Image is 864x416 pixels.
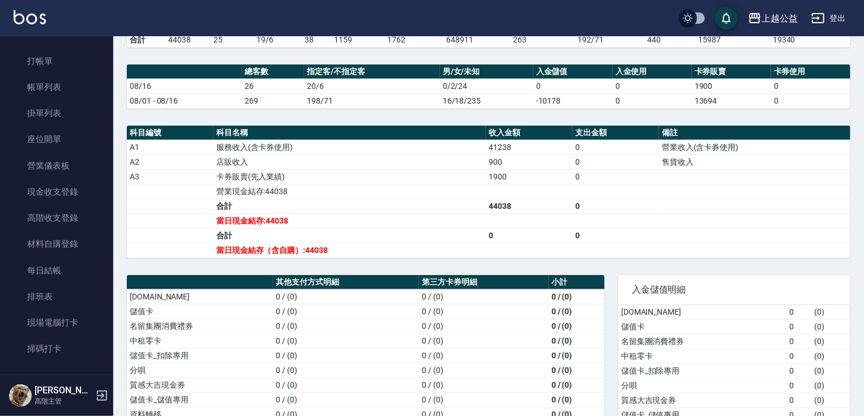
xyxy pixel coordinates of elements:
[572,199,659,213] td: 0
[35,396,92,406] p: 高階主管
[127,140,213,155] td: A1
[812,319,850,334] td: ( 0 )
[213,199,486,213] td: 合計
[242,79,304,93] td: 26
[533,65,613,79] th: 入金儲值
[127,32,165,47] td: 合計
[486,140,572,155] td: 41238
[486,169,572,184] td: 1900
[213,155,486,169] td: 店販收入
[618,378,787,393] td: 分唄
[549,348,605,363] td: 0 / (0)
[618,319,787,334] td: 儲值卡
[762,11,798,25] div: 上越公益
[572,169,659,184] td: 0
[213,126,486,140] th: 科目名稱
[692,65,771,79] th: 卡券販賣
[5,74,109,100] a: 帳單列表
[659,155,850,169] td: 售貨收入
[5,179,109,205] a: 現金收支登錄
[127,289,273,304] td: [DOMAIN_NAME]
[659,140,850,155] td: 營業收入(含卡券使用)
[213,140,486,155] td: 服務收入(含卡券使用)
[9,384,32,407] img: Person
[5,48,109,74] a: 打帳單
[242,93,304,108] td: 269
[419,333,549,348] td: 0 / (0)
[743,7,802,30] button: 上越公益
[807,8,850,29] button: 登出
[613,65,692,79] th: 入金使用
[273,348,419,363] td: 0 / (0)
[5,367,109,396] button: 預約管理
[304,79,440,93] td: 20/6
[618,363,787,378] td: 儲值卡_扣除專用
[127,169,213,184] td: A3
[549,333,605,348] td: 0 / (0)
[127,363,273,378] td: 分唄
[273,275,419,290] th: 其他支付方式明細
[5,284,109,310] a: 排班表
[127,155,213,169] td: A2
[273,363,419,378] td: 0 / (0)
[771,93,850,108] td: 0
[273,333,419,348] td: 0 / (0)
[440,93,533,108] td: 16/18/235
[419,289,549,304] td: 0 / (0)
[572,140,659,155] td: 0
[127,65,850,109] table: a dense table
[5,258,109,284] a: 每日結帳
[5,153,109,179] a: 營業儀表板
[419,392,549,407] td: 0 / (0)
[213,169,486,184] td: 卡券販賣(先入業績)
[213,213,486,228] td: 當日現金結存:44038
[5,126,109,152] a: 座位開單
[812,349,850,363] td: ( 0 )
[127,79,242,93] td: 08/16
[331,32,384,47] td: 1159
[771,79,850,93] td: 0
[5,205,109,231] a: 高階收支登錄
[812,334,850,349] td: ( 0 )
[127,392,273,407] td: 儲值卡_儲值專用
[549,304,605,319] td: 0 / (0)
[787,319,812,334] td: 0
[127,333,273,348] td: 中租零卡
[533,93,613,108] td: -10178
[787,349,812,363] td: 0
[5,310,109,336] a: 現場電腦打卡
[618,393,787,408] td: 質感大吉現金券
[812,378,850,393] td: ( 0 )
[787,378,812,393] td: 0
[812,363,850,378] td: ( 0 )
[419,275,549,290] th: 第三方卡券明細
[486,199,572,213] td: 44038
[127,93,242,108] td: 08/01 - 08/16
[302,32,331,47] td: 38
[14,10,46,24] img: Logo
[127,378,273,392] td: 質感大吉現金券
[5,336,109,362] a: 掃碼打卡
[165,32,211,47] td: 44038
[787,305,812,320] td: 0
[273,378,419,392] td: 0 / (0)
[613,93,692,108] td: 0
[549,378,605,392] td: 0 / (0)
[575,32,644,47] td: 192/71
[127,319,273,333] td: 名留集團消費禮券
[787,334,812,349] td: 0
[213,228,486,243] td: 合計
[419,319,549,333] td: 0 / (0)
[211,32,254,47] td: 25
[440,65,533,79] th: 男/女/未知
[572,126,659,140] th: 支出金額
[632,284,837,295] span: 入金儲值明細
[486,126,572,140] th: 收入金額
[242,65,304,79] th: 總客數
[618,349,787,363] td: 中租零卡
[572,228,659,243] td: 0
[419,348,549,363] td: 0 / (0)
[812,305,850,320] td: ( 0 )
[613,79,692,93] td: 0
[127,126,213,140] th: 科目編號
